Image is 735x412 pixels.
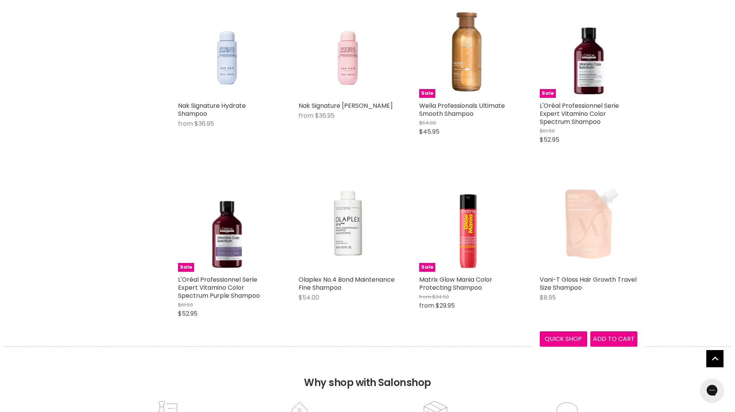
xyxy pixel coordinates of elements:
a: Wella Professionals Ultimate Smooth ShampooSale [419,0,517,98]
span: Sale [540,89,556,98]
img: Wella Professionals Ultimate Smooth Shampoo [419,0,517,98]
span: $29.95 [436,301,455,310]
img: L'Oréal Professionnel Serie Expert Vitamino Color Spectrum Shampoo [540,0,637,98]
span: from [299,111,314,120]
a: Vani-T Gloss Hair Growth Travel Size Shampoo [540,275,637,292]
span: from [419,301,434,310]
span: $54.00 [419,119,436,127]
span: $36.95 [194,119,214,128]
span: $54.00 [299,293,319,302]
span: $45.95 [419,127,439,136]
a: Matrix Glow Mania Color Protecting Shampoo [419,275,492,292]
span: $52.95 [178,309,198,318]
button: Quick shop [540,331,587,347]
span: $61.50 [540,127,555,135]
a: L'Oréal Professionnel Serie Expert Vitamino Color Spectrum ShampooSale [540,0,637,98]
span: Sale [419,263,435,272]
span: Add to cart [593,334,635,343]
img: Matrix Glow Mania Color Protecting Shampoo [419,174,517,272]
h2: Why shop with Salonshop [4,346,731,400]
a: Wella Professionals Ultimate Smooth Shampoo [419,101,505,118]
img: Olaplex No.4 Bond Maintenance Fine Shampoo [299,174,396,272]
img: Vani-T Gloss Hair Growth Travel Size Shampoo [540,174,637,272]
a: L'Oréal Professionnel Serie Expert Vitamino Color Spectrum Purple ShampooSale [178,174,276,272]
img: Nak Signature Hydrate Shampoo [188,0,266,98]
span: Back to top [706,350,724,370]
a: Nak Signature Hydrate Shampoo [178,0,276,98]
iframe: Gorgias live chat messenger [697,376,727,404]
span: from [419,293,431,300]
span: $8.95 [540,293,556,302]
span: $61.50 [178,301,193,308]
span: Sale [419,89,435,98]
a: L'Oréal Professionnel Serie Expert Vitamino Color Spectrum Purple Shampoo [178,275,260,300]
span: from [178,119,193,128]
button: Add to cart [590,331,638,347]
a: Olaplex No.4 Bond Maintenance Fine Shampoo [299,275,395,292]
a: Nak Signature [PERSON_NAME] [299,101,393,110]
a: Back to top [706,350,724,367]
a: Nak Signature Nourish Shampoo [299,0,396,98]
a: Nak Signature Hydrate Shampoo [178,101,246,118]
img: L'Oréal Professionnel Serie Expert Vitamino Color Spectrum Purple Shampoo [178,174,276,272]
a: L'Oréal Professionnel Serie Expert Vitamino Color Spectrum Shampoo [540,101,619,126]
span: $52.95 [540,135,559,144]
a: Matrix Glow Mania Color Protecting ShampooSale [419,174,517,272]
img: Nak Signature Nourish Shampoo [309,0,387,98]
span: Sale [178,263,194,272]
span: $36.95 [315,111,335,120]
span: $34.50 [432,293,449,300]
